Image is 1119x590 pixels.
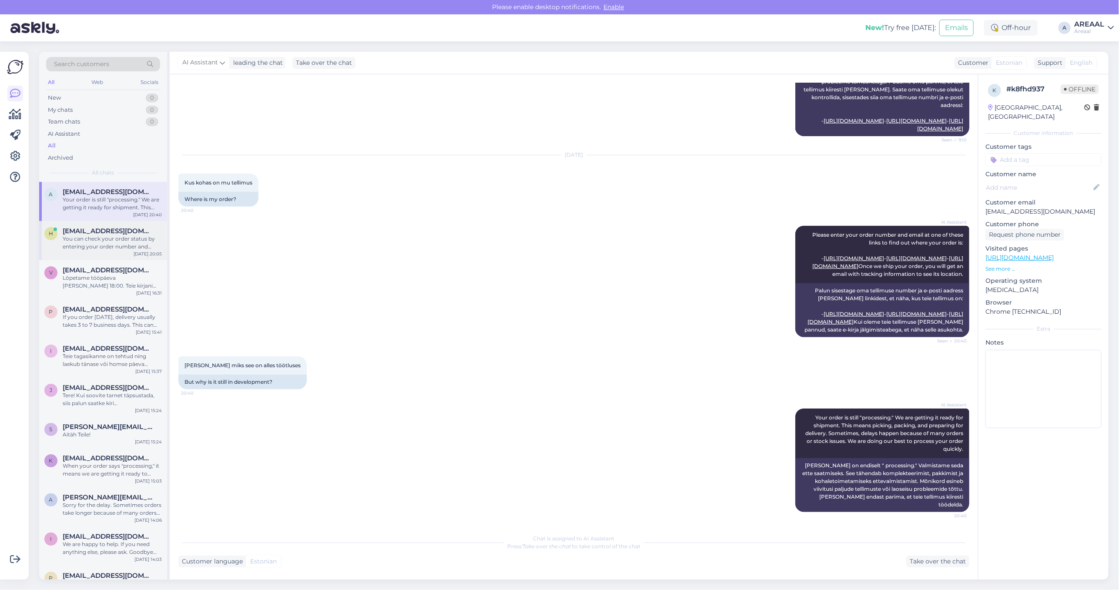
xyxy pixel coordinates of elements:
a: AREAALAreaal [1074,21,1114,35]
button: Emails [939,20,974,36]
span: ivars.cibulis@gmail.com [63,345,153,352]
div: [PERSON_NAME] on endiselt " processing." Valmistame seda ette saatmiseks. See tähendab komplektee... [795,458,969,512]
div: New [48,94,61,102]
div: [DATE] 20:40 [133,211,162,218]
div: Customer language [178,557,243,566]
div: Take over the chat [906,556,969,567]
div: Vabandust, et teie tellimus hilineb. Mõnikord võtavad tellimused kauem aega, kuna meil on palju t... [795,59,969,136]
div: AI Assistant [48,130,80,138]
div: [DATE] [178,151,969,159]
div: 0 [146,94,158,102]
span: 20:40 [934,513,967,519]
img: Askly Logo [7,59,23,75]
div: [DATE] 16:31 [136,290,162,296]
a: [URL][DOMAIN_NAME] [824,311,884,317]
div: [DATE] 15:41 [136,329,162,335]
span: vitaly.farafonov@gmail.com [63,266,153,274]
span: pedakpiret@gmail.com [63,305,153,313]
span: Seen ✓ 20:40 [934,338,967,344]
p: Visited pages [985,244,1102,253]
span: i [50,536,52,542]
div: Extra [985,325,1102,333]
span: annettripats36@gmail.com [63,188,153,196]
div: A [1059,22,1071,34]
span: v [49,269,53,276]
div: 0 [146,117,158,126]
span: k [993,87,997,94]
p: Browser [985,298,1102,307]
div: My chats [48,106,73,114]
div: Off-hour [984,20,1038,36]
p: Customer phone [985,220,1102,229]
span: pedak.maret@gmail.com [63,572,153,580]
a: [URL][DOMAIN_NAME] [824,117,884,124]
span: sirkel@hotmail.com [63,423,153,431]
div: [DATE] 14:06 [134,517,162,523]
a: [URL][DOMAIN_NAME] [886,255,947,261]
span: Search customers [54,60,109,69]
span: i [50,348,52,354]
span: AI Assistant [182,58,218,67]
span: Estonian [996,58,1022,67]
span: info@katusemehed.ee [63,533,153,540]
input: Add name [986,183,1092,192]
div: [GEOGRAPHIC_DATA], [GEOGRAPHIC_DATA] [988,103,1084,121]
span: Enable [601,3,627,11]
div: Customer information [985,129,1102,137]
div: # k8fhd937 [1006,84,1061,94]
span: p [49,575,53,581]
p: Chrome [TECHNICAL_ID] [985,307,1102,316]
div: [DATE] 20:05 [134,251,162,257]
span: h [49,230,53,237]
span: 20:40 [181,207,214,214]
span: All chats [92,169,114,177]
p: Operating system [985,276,1102,285]
div: [DATE] 15:24 [135,407,162,414]
div: Customer [955,58,988,67]
span: Your order is still "processing." We are getting it ready for shipment. This means picking, packi... [805,414,965,452]
div: [DATE] 15:03 [135,478,162,484]
span: k [49,457,53,464]
div: Team chats [48,117,80,126]
span: AI Assistant [934,219,967,225]
div: Lõpetame tööpäeva [PERSON_NAME] 18:00. Teie kirjani jõutakse tänase päeva jooksul. [63,274,162,290]
p: [EMAIL_ADDRESS][DOMAIN_NAME] [985,207,1102,216]
span: Offline [1061,84,1099,94]
span: [PERSON_NAME] miks see on alles töötluses [184,362,301,369]
span: a [49,191,53,198]
span: A [49,496,53,503]
span: Press to take control of the chat [507,543,640,550]
div: AREAAL [1074,21,1104,28]
span: jarveltjessica@gmail.com [63,384,153,392]
div: All [48,141,56,150]
div: Your order is still "processing." We are getting it ready for shipment. This means picking, packi... [63,196,162,211]
a: [URL][DOMAIN_NAME] [824,255,884,261]
div: [DATE] 15:37 [135,368,162,375]
p: Customer email [985,198,1102,207]
span: Kus kohas on mu tellimus [184,179,252,186]
span: kirsimaamartin@outlook.com [63,454,153,462]
span: Chat is assigned to AI Assistant [533,535,615,542]
div: But why is it still in development? [178,375,307,389]
span: Please enter your order number and email at one of these links to find out where your order is: -... [812,231,965,277]
div: Web [90,77,105,88]
div: leading the chat [230,58,283,67]
p: Customer name [985,170,1102,179]
a: [URL][DOMAIN_NAME] [985,254,1054,261]
span: Seen ✓ 9:10 [934,137,967,143]
a: [URL][DOMAIN_NAME] [886,311,947,317]
input: Add a tag [985,153,1102,166]
span: s [50,426,53,432]
span: English [1070,58,1092,67]
span: Estonian [250,557,277,566]
span: j [50,387,52,393]
div: 0 [146,106,158,114]
p: See more ... [985,265,1102,273]
div: Take over the chat [292,57,355,69]
span: hoy2006@gmail.com [63,227,153,235]
div: All [46,77,56,88]
i: 'Take over the chat' [522,543,572,550]
a: [URL][DOMAIN_NAME] [886,117,947,124]
div: Tere! Kui soovite tarnet täpsustada, siis palun saatke kiri [EMAIL_ADDRESS][DOMAIN_NAME] [63,392,162,407]
div: Support [1034,58,1062,67]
